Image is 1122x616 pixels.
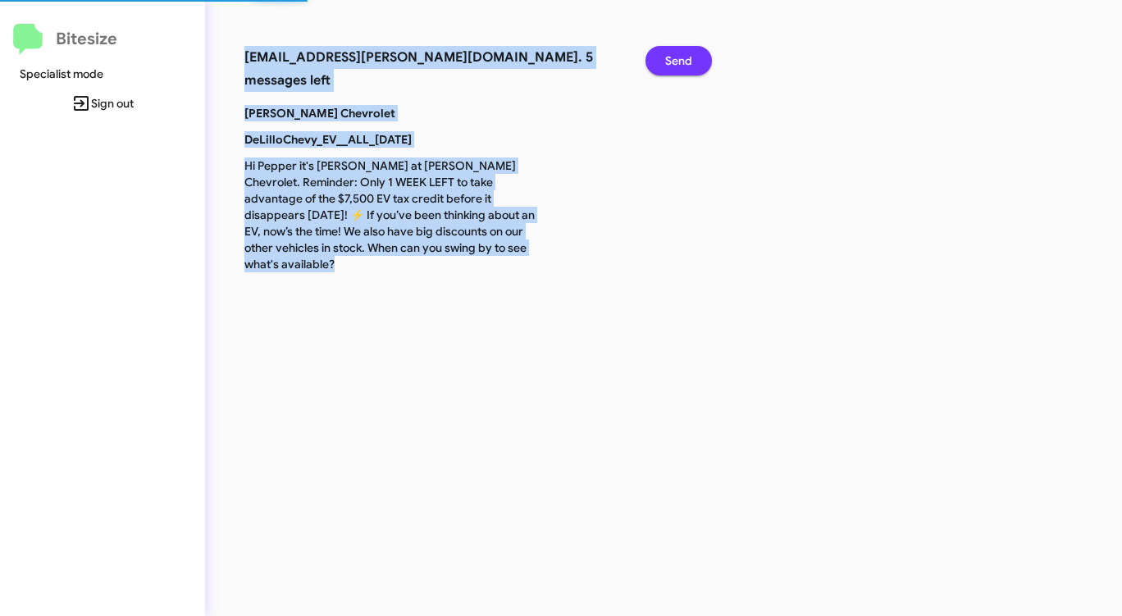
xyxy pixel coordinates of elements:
[244,132,412,147] b: DeLilloChevy_EV__ALL_[DATE]
[13,89,192,118] span: Sign out
[232,157,553,272] p: Hi Pepper it's [PERSON_NAME] at [PERSON_NAME] Chevrolet. Reminder: Only 1 WEEK LEFT to take advan...
[13,24,117,55] a: Bitesize
[665,46,692,75] span: Send
[244,106,395,121] b: [PERSON_NAME] Chevrolet
[244,46,621,92] h3: [EMAIL_ADDRESS][PERSON_NAME][DOMAIN_NAME]. 5 messages left
[645,46,712,75] button: Send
